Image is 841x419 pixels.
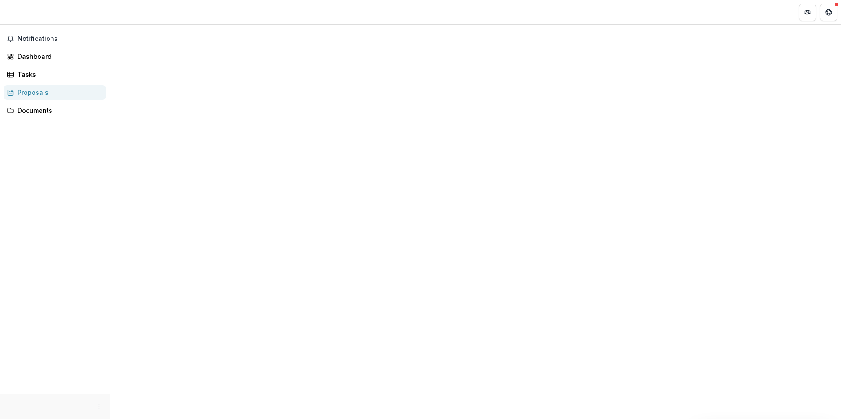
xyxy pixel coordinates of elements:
a: Dashboard [4,49,106,64]
a: Documents [4,103,106,118]
div: Documents [18,106,99,115]
a: Tasks [4,67,106,82]
button: Partners [799,4,816,21]
span: Notifications [18,35,102,43]
a: Proposals [4,85,106,100]
div: Tasks [18,70,99,79]
div: Proposals [18,88,99,97]
button: More [94,401,104,412]
div: Dashboard [18,52,99,61]
button: Get Help [820,4,837,21]
button: Notifications [4,32,106,46]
